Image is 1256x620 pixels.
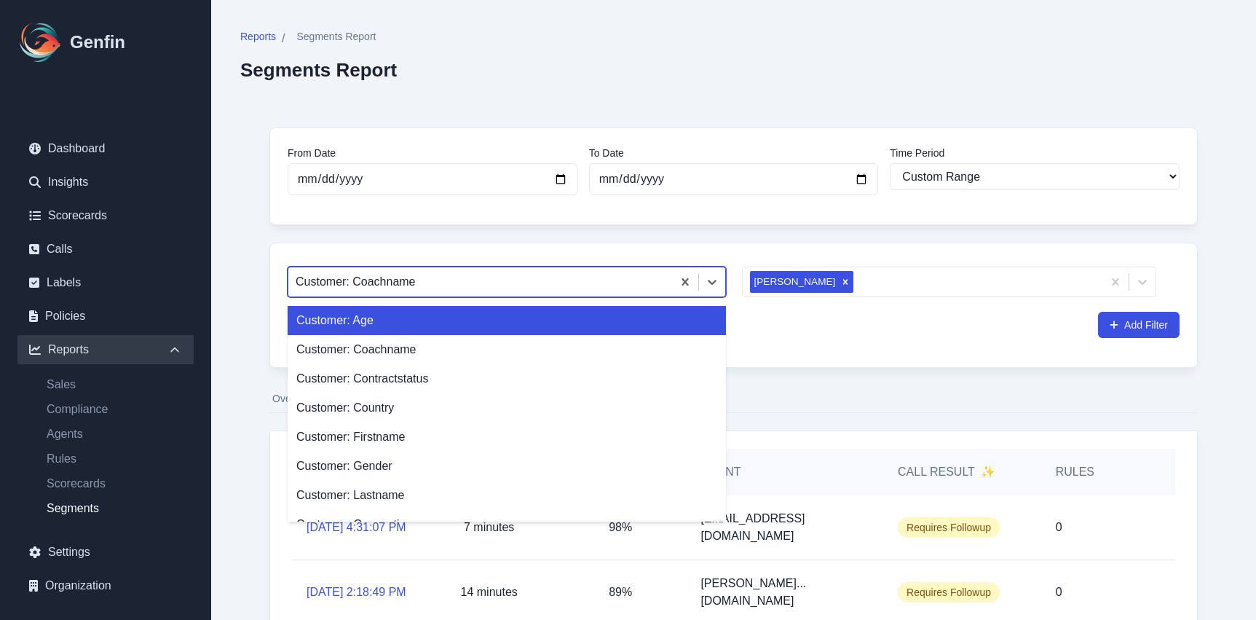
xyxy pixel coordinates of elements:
a: Settings [17,538,194,567]
span: / [282,30,285,47]
p: 14 minutes [461,584,518,601]
a: Agents [35,425,194,443]
label: To Date [589,146,879,160]
p: 7 minutes [464,519,514,536]
a: Insights [17,168,194,197]
p: [EMAIL_ADDRESS][DOMAIN_NAME] [700,510,869,545]
a: [DATE] 4:31:07 PM [307,519,406,536]
img: Logo [17,19,64,66]
span: Reports [240,29,276,44]
p: 89% [609,584,632,601]
a: Organization [17,571,194,600]
p: 0 [1056,584,1062,601]
div: Remove Huda Mustafa [837,271,853,293]
h5: Call Result [898,463,995,481]
p: 98% [609,519,632,536]
h5: Agent [700,463,740,481]
a: Policies [17,302,194,331]
a: Dashboard [17,134,194,163]
div: Customer: Lastname [288,481,726,510]
a: Scorecards [35,475,194,493]
div: [PERSON_NAME] [750,271,838,293]
p: [PERSON_NAME]...[DOMAIN_NAME] [700,575,869,610]
span: Requires Followup [898,517,1000,538]
h2: Segments Report [240,59,397,81]
span: Requires Followup [898,582,1000,603]
h5: Rules [1056,463,1094,481]
a: Sales [35,376,194,393]
div: Reports [17,335,194,364]
h1: Genfin [70,31,125,54]
div: Customer: Firstname [288,423,726,452]
div: Customer: Age [288,306,726,335]
a: Scorecards [17,201,194,230]
p: 0 [1056,519,1062,536]
a: Compliance [35,401,194,418]
a: Segments [35,500,194,517]
div: Customer: Country [288,393,726,423]
label: From Date [288,146,577,160]
a: [DATE] 2:18:49 PM [307,584,406,601]
span: Segments Report [296,29,376,44]
div: Customer: Occupation [288,510,726,539]
span: ✨ [981,463,995,481]
label: Time Period [890,146,1180,160]
a: Labels [17,268,194,297]
div: Customer: Coachname [288,335,726,364]
div: Customer: Contractstatus [288,364,726,393]
a: Rules [35,450,194,468]
div: Customer: Gender [288,452,726,481]
a: Reports [240,29,276,47]
button: Add Filter [1098,312,1180,338]
button: Overview [269,385,317,413]
a: Calls [17,235,194,264]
